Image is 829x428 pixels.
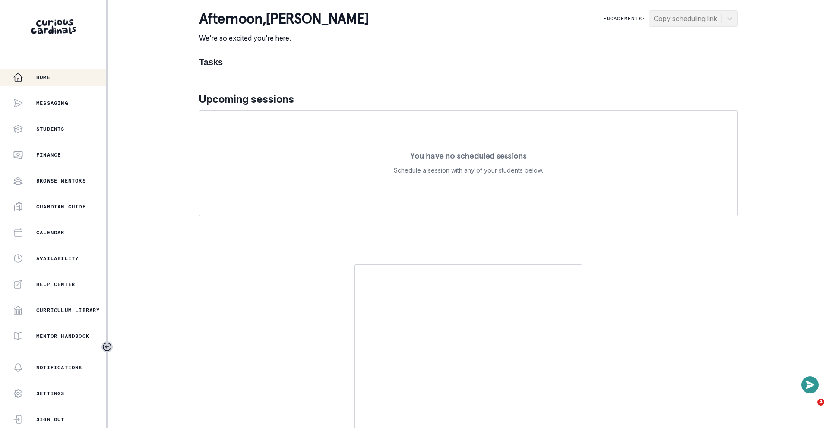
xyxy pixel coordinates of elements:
p: Guardian Guide [36,203,86,210]
p: Sign Out [36,416,65,423]
button: Toggle sidebar [101,341,113,352]
p: Availability [36,255,79,262]
p: Curriculum Library [36,307,100,314]
p: afternoon , [PERSON_NAME] [199,10,369,28]
p: We're so excited you're here. [199,33,369,43]
p: Browse Mentors [36,177,86,184]
p: Help Center [36,281,75,288]
button: Open or close messaging widget [801,376,819,393]
p: Settings [36,390,65,397]
span: 4 [817,399,824,406]
h1: Tasks [199,57,738,67]
p: Mentor Handbook [36,333,89,340]
p: Upcoming sessions [199,91,738,107]
p: Schedule a session with any of your students below. [394,165,543,176]
p: Messaging [36,100,68,107]
p: Calendar [36,229,65,236]
p: You have no scheduled sessions [410,151,526,160]
iframe: Intercom live chat [800,399,820,419]
p: Home [36,74,51,81]
p: Engagements: [603,15,645,22]
p: Finance [36,151,61,158]
img: Curious Cardinals Logo [31,19,76,34]
p: Notifications [36,364,82,371]
p: Students [36,126,65,132]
